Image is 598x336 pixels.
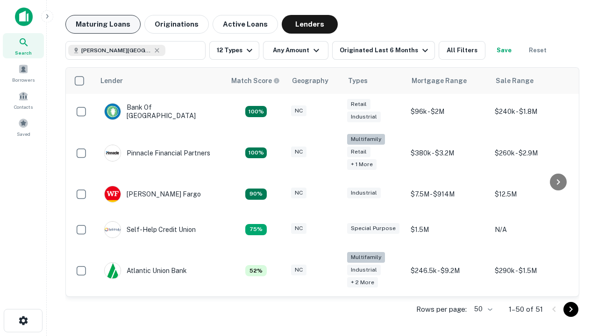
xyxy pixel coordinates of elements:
[245,147,267,159] div: Matching Properties: 24, hasApolloMatch: undefined
[3,114,44,140] a: Saved
[105,263,121,279] img: picture
[489,41,519,60] button: Save your search to get updates of matches that match your search criteria.
[81,46,151,55] span: [PERSON_NAME][GEOGRAPHIC_DATA], [GEOGRAPHIC_DATA]
[347,134,385,145] div: Multifamily
[490,176,574,212] td: $12.5M
[490,129,574,176] td: $260k - $2.9M
[292,75,328,86] div: Geography
[105,222,121,238] img: picture
[3,33,44,58] a: Search
[406,176,490,212] td: $7.5M - $914M
[245,189,267,200] div: Matching Properties: 12, hasApolloMatch: undefined
[551,261,598,306] iframe: Chat Widget
[509,304,543,315] p: 1–50 of 51
[65,15,141,34] button: Maturing Loans
[342,68,406,94] th: Types
[291,188,306,198] div: NC
[15,7,33,26] img: capitalize-icon.png
[12,76,35,84] span: Borrowers
[104,145,210,161] div: Pinnacle Financial Partners
[348,75,368,86] div: Types
[14,103,33,111] span: Contacts
[490,247,574,294] td: $290k - $1.5M
[245,265,267,276] div: Matching Properties: 7, hasApolloMatch: undefined
[470,302,494,316] div: 50
[291,147,306,157] div: NC
[104,103,216,120] div: Bank Of [GEOGRAPHIC_DATA]
[231,76,278,86] h6: Match Score
[105,186,121,202] img: picture
[406,129,490,176] td: $380k - $3.2M
[347,188,381,198] div: Industrial
[213,15,278,34] button: Active Loans
[286,68,342,94] th: Geography
[105,104,121,119] img: picture
[406,247,490,294] td: $246.5k - $9.2M
[490,68,574,94] th: Sale Range
[439,41,485,60] button: All Filters
[406,212,490,247] td: $1.5M
[416,304,467,315] p: Rows per page:
[291,105,306,116] div: NC
[412,75,467,86] div: Mortgage Range
[3,60,44,85] a: Borrowers
[347,223,399,234] div: Special Purpose
[563,302,578,317] button: Go to next page
[104,186,201,203] div: [PERSON_NAME] Fargo
[209,41,259,60] button: 12 Types
[263,41,328,60] button: Any Amount
[340,45,431,56] div: Originated Last 6 Months
[105,145,121,161] img: picture
[144,15,209,34] button: Originations
[3,87,44,112] a: Contacts
[282,15,338,34] button: Lenders
[490,94,574,129] td: $240k - $1.8M
[245,106,267,117] div: Matching Properties: 14, hasApolloMatch: undefined
[291,265,306,275] div: NC
[347,159,377,170] div: + 1 more
[226,68,286,94] th: Capitalize uses an advanced AI algorithm to match your search with the best lender. The match sco...
[100,75,123,86] div: Lender
[347,99,370,110] div: Retail
[523,41,553,60] button: Reset
[347,277,378,288] div: + 2 more
[231,76,280,86] div: Capitalize uses an advanced AI algorithm to match your search with the best lender. The match sco...
[406,68,490,94] th: Mortgage Range
[95,68,226,94] th: Lender
[406,94,490,129] td: $96k - $2M
[496,75,534,86] div: Sale Range
[15,49,32,56] span: Search
[245,224,267,235] div: Matching Properties: 10, hasApolloMatch: undefined
[347,147,370,157] div: Retail
[291,223,306,234] div: NC
[104,262,187,279] div: Atlantic Union Bank
[347,112,381,122] div: Industrial
[490,212,574,247] td: N/A
[347,252,385,263] div: Multifamily
[332,41,435,60] button: Originated Last 6 Months
[17,130,30,138] span: Saved
[347,265,381,275] div: Industrial
[104,221,196,238] div: Self-help Credit Union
